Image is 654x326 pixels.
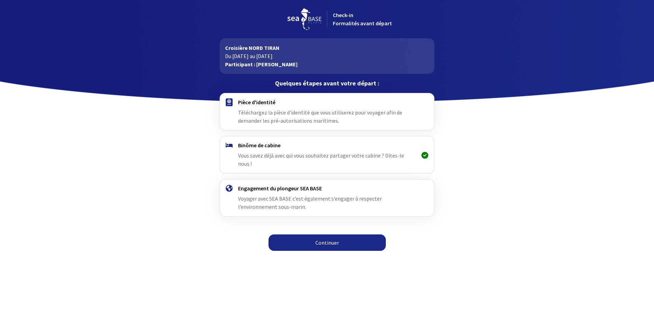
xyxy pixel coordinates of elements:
[225,44,429,52] p: Croisière NORD TIRAN
[238,109,402,124] span: Téléchargez la pièce d'identité que vous utiliserez pour voyager afin de demander les pré-autoris...
[269,234,386,251] a: Continuer
[287,8,322,30] img: logo_seabase.svg
[226,185,233,192] img: engagement.svg
[220,79,434,87] p: Quelques étapes avant votre départ :
[225,60,429,68] p: Participant : [PERSON_NAME]
[238,152,404,167] span: Vous savez déjà avec qui vous souhaitez partager votre cabine ? Dites-le nous !
[226,98,233,106] img: passport.svg
[333,12,392,27] span: Check-in Formalités avant départ
[238,142,416,149] h4: Binôme de cabine
[225,52,429,60] p: Du [DATE] au [DATE]
[226,143,233,148] img: binome.svg
[238,185,416,192] h4: Engagement du plongeur SEA BASE
[238,195,382,210] span: Voyager avec SEA BASE c’est également s’engager à respecter l’environnement sous-marin.
[238,99,416,106] h4: Pièce d'identité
